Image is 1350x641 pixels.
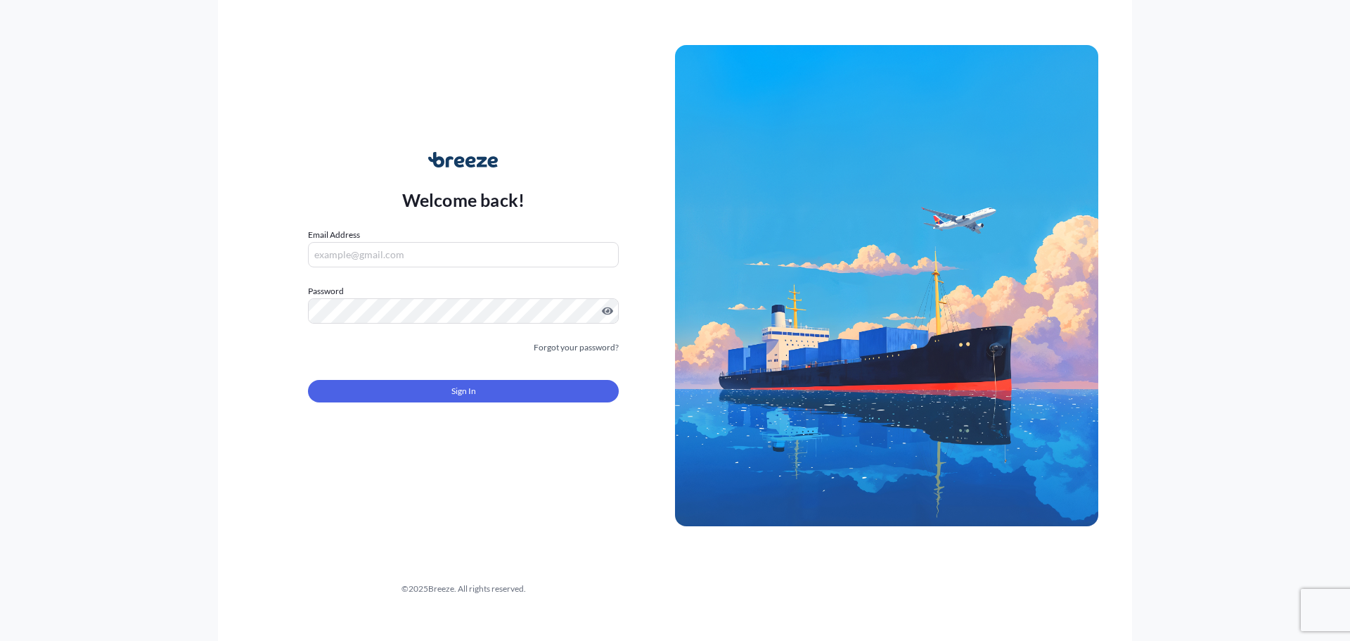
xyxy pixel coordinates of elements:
button: Show password [602,305,613,317]
img: Ship illustration [675,45,1098,526]
span: Sign In [451,384,476,398]
div: © 2025 Breeze. All rights reserved. [252,582,675,596]
a: Forgot your password? [534,341,619,355]
button: Sign In [308,380,619,402]
input: example@gmail.com [308,242,619,267]
label: Password [308,284,619,298]
label: Email Address [308,228,360,242]
p: Welcome back! [402,189,525,211]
